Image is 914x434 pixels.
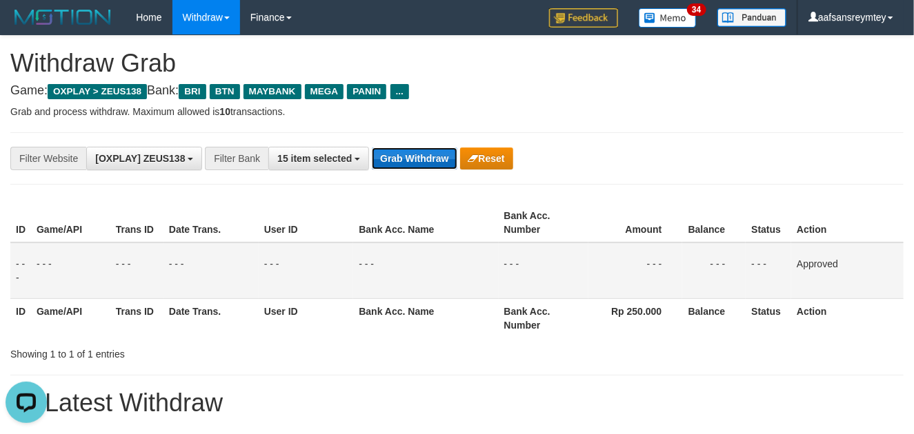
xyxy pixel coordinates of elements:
[10,105,904,118] p: Grab and process withdraw. Maximum allowed is transactions.
[10,50,904,77] h1: Withdraw Grab
[31,203,110,242] th: Game/API
[10,242,31,299] td: - - -
[687,3,706,16] span: 34
[10,7,115,28] img: MOTION_logo.png
[244,84,301,99] span: MAYBANK
[10,342,370,361] div: Showing 1 to 1 of 1 entries
[48,84,147,99] span: OXPLAY > ZEUS138
[6,6,47,47] button: Open LiveChat chat widget
[549,8,618,28] img: Feedback.jpg
[259,298,354,338] th: User ID
[682,203,746,242] th: Balance
[588,203,682,242] th: Amount
[179,84,206,99] span: BRI
[259,242,354,299] td: - - -
[110,242,163,299] td: - - -
[10,84,904,98] h4: Game: Bank:
[110,298,163,338] th: Trans ID
[499,242,589,299] td: - - -
[163,298,259,338] th: Date Trans.
[305,84,344,99] span: MEGA
[682,298,746,338] th: Balance
[372,147,457,169] button: Grab Withdraw
[110,203,163,242] th: Trans ID
[353,203,498,242] th: Bank Acc. Name
[639,8,697,28] img: Button%20Memo.svg
[791,242,904,299] td: Approved
[10,389,904,417] h1: 15 Latest Withdraw
[353,242,498,299] td: - - -
[210,84,240,99] span: BTN
[791,298,904,338] th: Action
[205,147,268,170] div: Filter Bank
[499,203,589,242] th: Bank Acc. Number
[717,8,786,27] img: panduan.png
[268,147,369,170] button: 15 item selected
[259,203,354,242] th: User ID
[460,147,513,169] button: Reset
[588,242,682,299] td: - - -
[588,298,682,338] th: Rp 250.000
[353,298,498,338] th: Bank Acc. Name
[682,242,746,299] td: - - -
[10,203,31,242] th: ID
[347,84,386,99] span: PANIN
[31,242,110,299] td: - - -
[163,203,259,242] th: Date Trans.
[499,298,589,338] th: Bank Acc. Number
[10,147,86,170] div: Filter Website
[791,203,904,242] th: Action
[86,147,202,170] button: [OXPLAY] ZEUS138
[746,298,791,338] th: Status
[219,106,230,117] strong: 10
[390,84,409,99] span: ...
[277,153,352,164] span: 15 item selected
[746,242,791,299] td: - - -
[10,298,31,338] th: ID
[95,153,185,164] span: [OXPLAY] ZEUS138
[31,298,110,338] th: Game/API
[163,242,259,299] td: - - -
[746,203,791,242] th: Status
